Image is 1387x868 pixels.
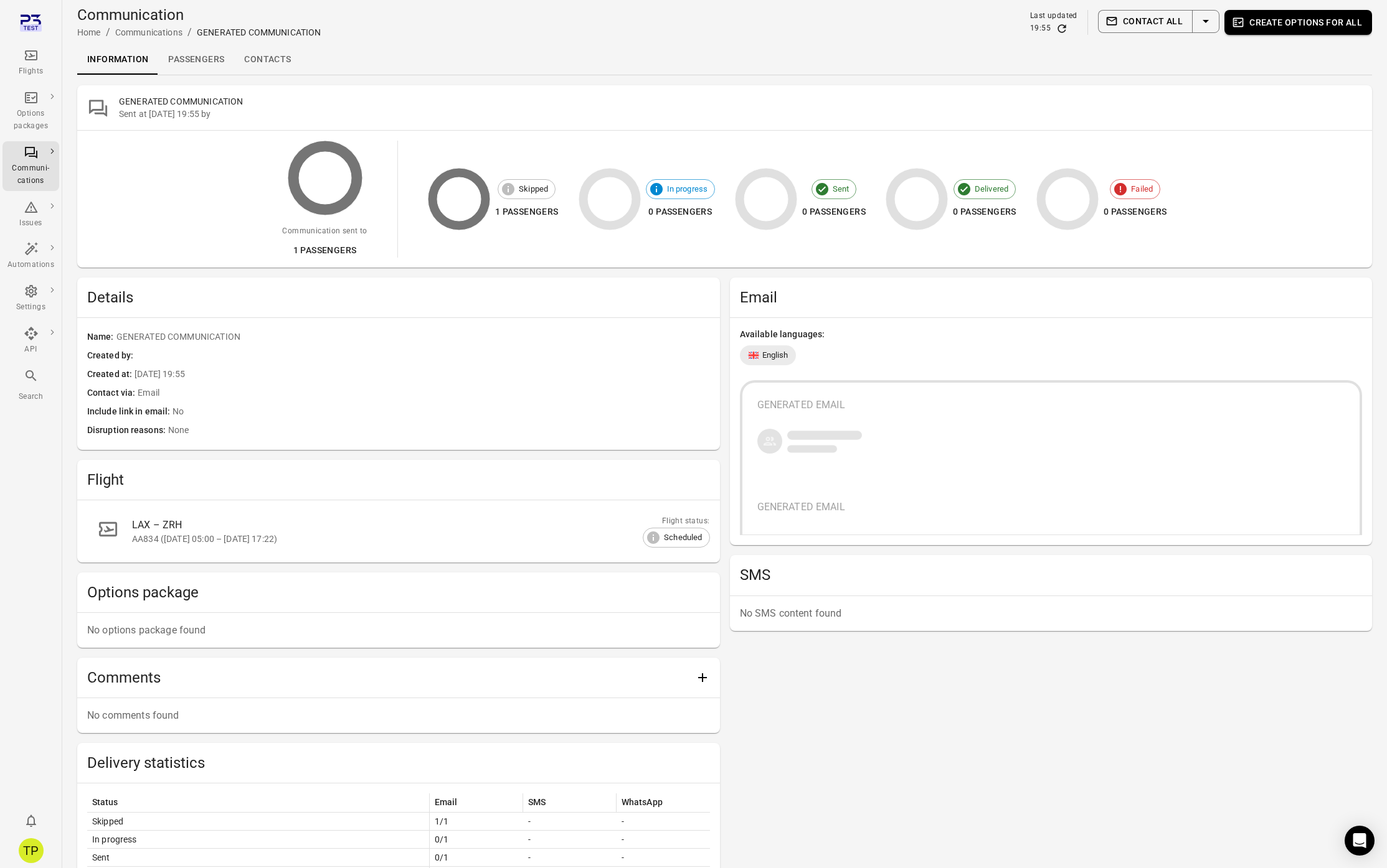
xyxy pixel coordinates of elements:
[87,623,710,638] p: No options package found
[77,5,321,25] h1: Communication
[7,301,54,314] div: Settings
[802,204,866,220] div: 0 passengers
[740,606,1363,621] p: No SMS content found
[87,330,116,344] span: Name
[757,470,1345,485] img: Company logo
[740,565,1363,585] h2: SMS
[523,793,617,812] th: SMS
[14,833,49,868] button: Tómas Páll Máté
[2,238,59,275] a: Automations
[643,515,709,528] div: Flight status:
[1098,10,1219,33] div: Split button
[2,196,59,233] a: Issues
[430,849,523,867] td: 0/1
[7,217,54,230] div: Issues
[87,470,710,490] h2: Flight
[1056,22,1068,35] button: Refresh data
[87,510,710,553] a: LAX – ZRHAA834 ([DATE] 05:00 – [DATE] 17:22)
[1030,10,1077,22] div: Last updated
[87,582,710,602] h2: Options package
[430,793,523,812] th: Email
[740,287,1363,307] h2: Email
[19,808,44,833] button: Notifications
[2,44,59,82] a: Flights
[187,25,192,40] li: /
[116,330,710,344] span: GENERATED COMMUNICATION
[1104,204,1167,220] div: 0 passengers
[762,349,788,362] span: English
[740,345,796,365] div: English
[168,424,710,437] span: None
[77,45,158,75] a: Information
[523,849,617,867] td: -
[430,813,523,831] td: 1/1
[826,183,856,195] span: Sent
[7,108,54,133] div: Options packages
[106,25,110,40] li: /
[115,27,182,37] a: Communications
[87,793,430,812] th: Status
[7,391,54,403] div: Search
[512,183,555,195] span: Skipped
[617,849,710,867] td: -
[617,793,710,812] th: WhatsApp
[757,398,1345,413] div: GENERATED EMAIL
[690,665,715,690] button: Add comment
[132,518,680,533] div: LAX – ZRH
[234,45,301,75] a: Contacts
[430,831,523,849] td: 0/1
[740,328,1363,340] div: Available languages:
[657,531,709,544] span: Scheduled
[87,368,135,381] span: Created at
[282,243,367,258] div: 1 passengers
[523,831,617,849] td: -
[87,813,430,831] td: Skipped
[87,349,136,363] span: Created by
[138,386,709,400] span: Email
[495,204,559,220] div: 1 passengers
[2,365,59,406] button: Search
[158,45,234,75] a: Passengers
[757,500,1345,515] div: GENERATED EMAIL
[2,322,59,360] a: API
[1124,183,1160,195] span: Failed
[7,343,54,356] div: API
[87,849,430,867] td: Sent
[77,45,1372,75] div: Local navigation
[19,838,44,863] div: TP
[660,183,715,195] span: In progress
[617,831,710,849] td: -
[2,280,59,317] a: Settings
[7,259,54,271] div: Automations
[1345,826,1375,856] div: Open Intercom Messenger
[87,287,710,307] span: Details
[2,86,59,136] a: Options packages
[523,813,617,831] td: -
[87,424,168,437] span: Disruption reasons
[87,753,710,773] h2: Delivery statistics
[173,405,709,419] span: No
[282,225,367,238] div: Communication sent to
[7,162,54,187] div: Communi-cations
[953,204,1016,220] div: 0 passengers
[132,533,680,545] div: AA834 ([DATE] 05:00 – [DATE] 17:22)
[87,708,710,723] p: No comments found
[7,65,54,78] div: Flights
[646,204,716,220] div: 0 passengers
[87,668,690,688] h2: Comments
[1192,10,1219,33] button: Select action
[119,95,1362,108] h2: GENERATED COMMUNICATION
[77,27,101,37] a: Home
[87,386,138,400] span: Contact via
[135,368,709,381] span: [DATE] 19:55
[1030,22,1051,35] div: 19:55
[1098,10,1193,33] button: Contact all
[2,141,59,191] a: Communi-cations
[197,26,321,39] div: GENERATED COMMUNICATION
[1224,10,1372,35] button: Create options for all
[968,183,1015,195] span: Delivered
[119,108,1362,120] div: Sent at [DATE] 19:55 by
[617,813,710,831] td: -
[87,405,173,419] span: Include link in email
